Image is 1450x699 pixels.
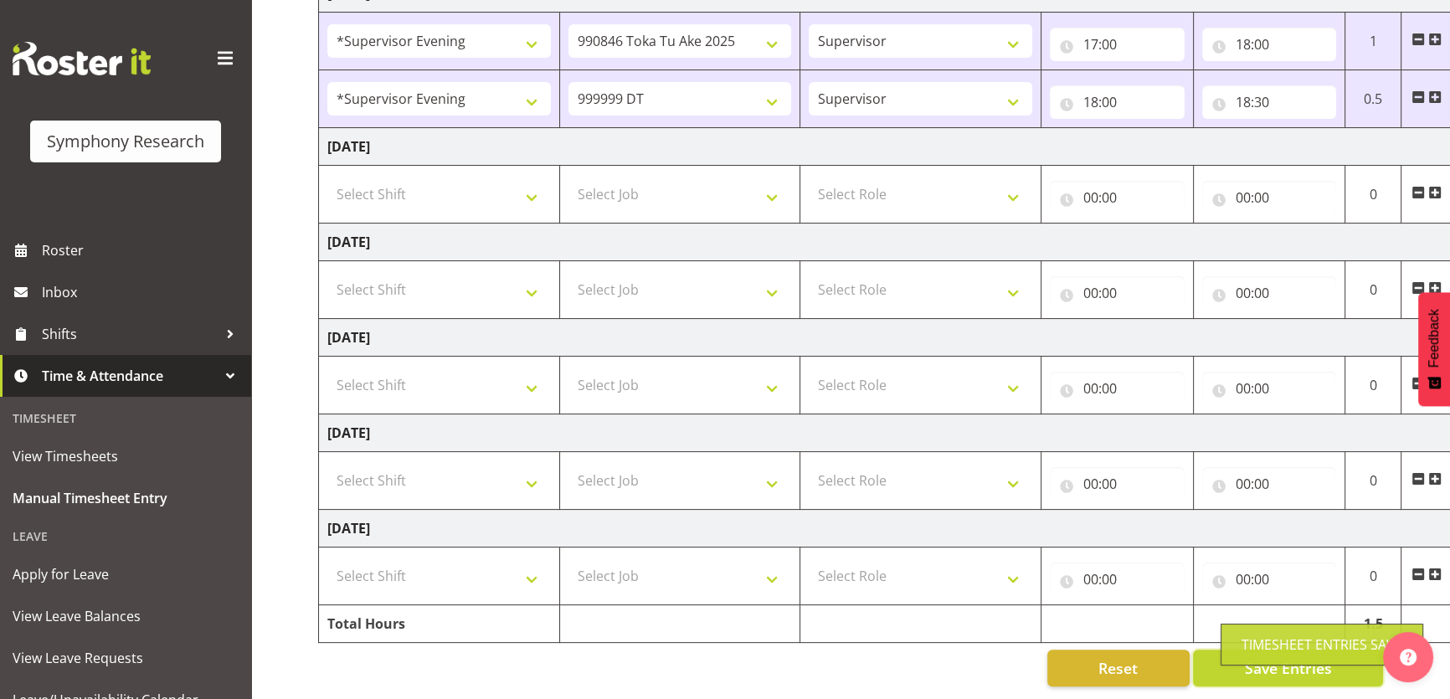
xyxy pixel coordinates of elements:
div: Symphony Research [47,129,204,154]
span: View Leave Balances [13,604,239,629]
span: Feedback [1427,309,1442,367]
span: Reset [1098,657,1138,679]
input: Click to select... [1050,276,1185,310]
input: Click to select... [1050,85,1185,119]
input: Click to select... [1202,563,1337,596]
td: 1 [1345,13,1401,70]
button: Save Entries [1193,650,1383,686]
td: 0 [1345,547,1401,605]
span: Shifts [42,321,218,347]
div: Timesheet [4,401,247,435]
img: help-xxl-2.png [1400,649,1417,666]
input: Click to select... [1202,28,1337,61]
span: Inbox [42,280,243,305]
input: Click to select... [1050,467,1185,501]
td: 0 [1345,261,1401,319]
input: Click to select... [1202,181,1337,214]
span: Manual Timesheet Entry [13,486,239,511]
button: Reset [1047,650,1190,686]
span: View Timesheets [13,444,239,469]
a: View Leave Requests [4,637,247,679]
span: Roster [42,238,243,263]
input: Click to select... [1050,181,1185,214]
td: Total Hours [319,605,560,643]
div: Leave [4,519,247,553]
span: Apply for Leave [13,562,239,587]
td: 0 [1345,357,1401,414]
td: 0 [1345,166,1401,224]
button: Feedback - Show survey [1418,292,1450,406]
span: Time & Attendance [42,363,218,388]
a: View Leave Balances [4,595,247,637]
a: Apply for Leave [4,553,247,595]
input: Click to select... [1202,467,1337,501]
input: Click to select... [1050,372,1185,405]
td: 0.5 [1345,70,1401,128]
div: Timesheet Entries Save [1242,635,1402,655]
span: Save Entries [1244,657,1331,679]
span: View Leave Requests [13,645,239,671]
a: Manual Timesheet Entry [4,477,247,519]
a: View Timesheets [4,435,247,477]
input: Click to select... [1202,276,1337,310]
input: Click to select... [1050,563,1185,596]
td: 0 [1345,452,1401,510]
input: Click to select... [1050,28,1185,61]
img: Rosterit website logo [13,42,151,75]
input: Click to select... [1202,372,1337,405]
td: 1.5 [1345,605,1401,643]
input: Click to select... [1202,85,1337,119]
